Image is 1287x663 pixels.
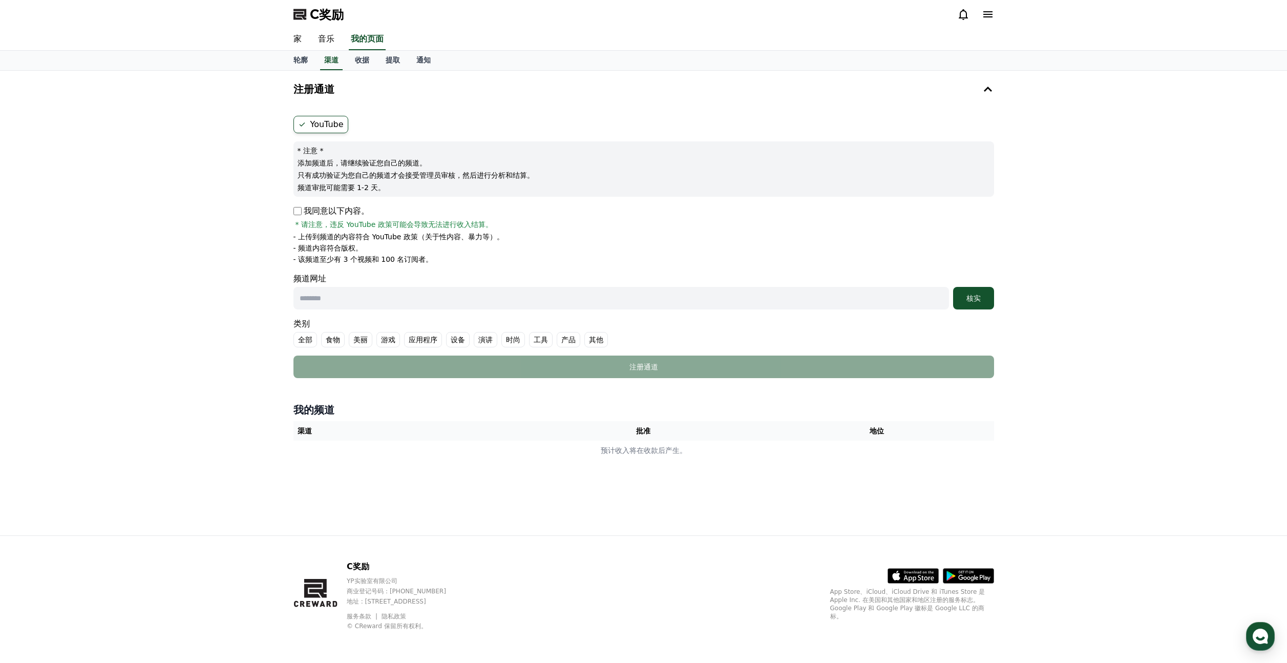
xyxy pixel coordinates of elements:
font: 产品 [561,336,576,344]
font: 我的频道 [293,404,334,416]
font: YP实验室有限公司 [347,577,397,585]
font: 游戏 [381,336,395,344]
font: 时尚 [506,336,520,344]
button: 注册通道 [289,75,998,103]
font: C奖励 [347,562,369,571]
button: 注册通道 [293,356,994,378]
a: 音乐 [310,29,343,50]
font: 我同意以下内容。 [304,206,369,216]
font: YouTube [310,119,344,129]
font: 类别 [293,319,310,328]
a: 我的页面 [349,29,386,50]
font: 其他 [589,336,603,344]
font: 添加频道后，请继续验证您自己的频道。 [298,159,427,167]
a: C奖励 [293,6,344,23]
font: - 频道内容符合版权。 [293,244,363,252]
a: 服务条款 [347,613,379,620]
font: 应用程序 [409,336,437,344]
a: 轮廓 [285,51,316,70]
font: 我的页面 [351,34,384,44]
font: 注册通道 [293,83,334,95]
font: App Store、iCloud、iCloud Drive 和 iTunes Store 是 Apple Inc. 在美国和其他国家和地区注册的服务标志。Google Play 和 Google... [830,588,985,620]
font: * 请注意，违反 YouTube 政策可能会导致无法进行收入结算。 [296,220,493,229]
a: 渠道 [320,51,343,70]
font: 预计收入将在收款后产生。 [601,446,687,454]
font: 美丽 [353,336,368,344]
font: 全部 [298,336,312,344]
font: 频道审批可能需要 1-2 天。 [298,183,386,192]
font: 地位 [870,427,884,435]
a: 隐私政策 [382,613,406,620]
font: 工具 [534,336,548,344]
font: 地址 : [STREET_ADDRESS] [347,598,426,605]
font: 收据 [355,56,369,64]
font: 演讲 [478,336,493,344]
font: 渠道 [324,56,339,64]
font: 核实 [966,294,981,302]
font: 家 [293,34,302,44]
font: 食物 [326,336,340,344]
font: 通知 [416,56,431,64]
a: 通知 [408,51,439,70]
font: 渠道 [298,427,312,435]
button: 核实 [953,287,994,309]
a: 家 [285,29,310,50]
a: 收据 [347,51,377,70]
font: 提取 [386,56,400,64]
font: 服务条款 [347,613,371,620]
font: C奖励 [310,7,344,22]
font: 批准 [636,427,650,435]
a: 提取 [377,51,408,70]
font: 音乐 [318,34,334,44]
font: 注册通道 [629,363,658,371]
font: 商业登记号码：[PHONE_NUMBER] [347,588,446,595]
font: 设备 [451,336,465,344]
font: - 该频道至少有 3 个视频和 100 名订阅者。 [293,255,433,263]
font: 只有成功验证为您自己的频道才会接受管理员审核，然后进行分析和结算。 [298,171,534,179]
font: © CReward 保留所有权利。 [347,623,427,630]
font: - 上传到频道的内容符合 YouTube 政策（关于性内容、暴力等）。 [293,233,504,241]
font: 轮廓 [293,56,308,64]
font: 频道网址 [293,274,326,283]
